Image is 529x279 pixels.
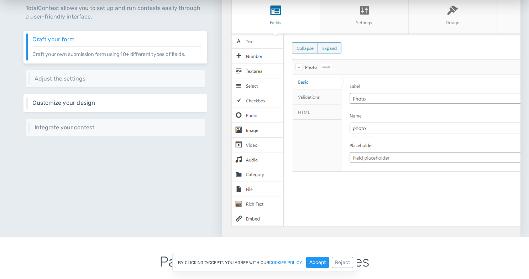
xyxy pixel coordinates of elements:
h6: Craft your form [32,36,201,42]
p: Adjust your contest's behavior through a rich set of settings and options. [35,82,199,82]
p: Craft your own submission form using 10+ different types of fields. [32,46,201,58]
button: Reject [332,257,353,268]
h6: Integrate your contest [35,124,199,131]
div: By clicking "Accept", you agree with our . [172,253,357,272]
h6: Adjust the settings [35,76,199,82]
button: Accept [306,257,329,268]
a: cookies policy [269,260,302,265]
h6: Customize your design [32,100,201,106]
p: TotalContest allows you to set up and run contests easily through a user-friendly interface. [26,4,205,21]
